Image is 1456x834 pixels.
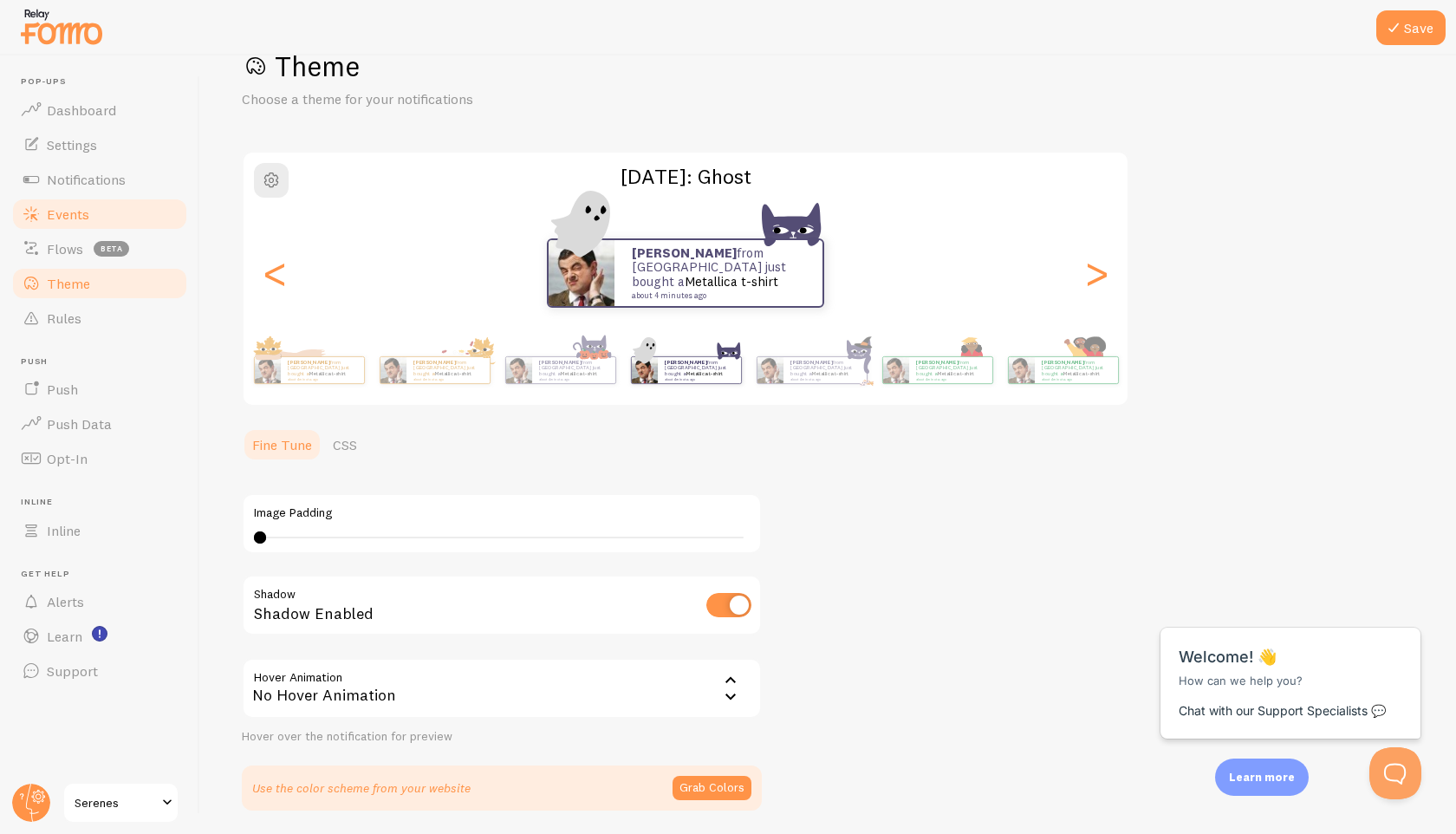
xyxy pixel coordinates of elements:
[47,171,126,188] span: Notifications
[242,575,762,638] div: Shadow Enabled
[10,407,189,441] a: Push Data
[47,136,97,153] span: Settings
[242,427,322,462] a: Fine Tune
[252,779,471,797] p: Use the color scheme from your website
[916,359,985,381] p: from [GEOGRAPHIC_DATA] just bought a
[322,427,367,462] a: CSS
[21,356,189,368] span: Push
[549,240,614,306] img: Fomo
[882,357,908,383] img: Fomo
[632,244,737,261] strong: [PERSON_NAME]
[242,89,658,109] p: Choose a theme for your notifications
[1086,211,1107,336] div: Next slide
[790,377,858,381] small: about 4 minutes ago
[47,628,82,645] span: Learn
[665,377,732,381] small: about 4 minutes ago
[288,377,355,381] small: about 4 minutes ago
[21,569,189,580] span: Get Help
[632,291,800,300] small: about 4 minutes ago
[790,359,860,381] p: from [GEOGRAPHIC_DATA] just bought a
[413,359,483,381] p: from [GEOGRAPHIC_DATA] just bought a
[10,584,189,619] a: Alerts
[288,359,329,366] strong: [PERSON_NAME]
[92,626,107,642] svg: <p>Watch New Feature Tutorials!</p>
[288,359,357,381] p: from [GEOGRAPHIC_DATA] just bought a
[434,370,471,377] a: Metallica t-shirt
[47,205,89,223] span: Events
[309,370,346,377] a: Metallica t-shirt
[47,450,88,467] span: Opt-In
[10,231,189,266] a: Flows beta
[75,792,157,813] span: Serenes
[47,415,112,433] span: Push Data
[10,197,189,231] a: Events
[413,377,481,381] small: about 4 minutes ago
[1042,359,1111,381] p: from [GEOGRAPHIC_DATA] just bought a
[539,359,608,381] p: from [GEOGRAPHIC_DATA] just bought a
[242,49,1414,84] h1: Theme
[18,4,105,49] img: fomo-relay-logo-orange.svg
[47,275,90,292] span: Theme
[47,240,83,257] span: Flows
[10,127,189,162] a: Settings
[632,246,805,300] p: from [GEOGRAPHIC_DATA] just bought a
[560,370,597,377] a: Metallica t-shirt
[685,273,778,290] a: Metallica t-shirt
[665,359,706,366] strong: [PERSON_NAME]
[21,76,189,88] span: Pop-ups
[937,370,974,377] a: Metallica t-shirt
[94,241,129,257] span: beta
[1042,377,1109,381] small: about 4 minutes ago
[10,162,189,197] a: Notifications
[665,359,734,381] p: from [GEOGRAPHIC_DATA] just bought a
[757,357,783,383] img: Fomo
[47,309,81,327] span: Rules
[1152,584,1431,747] iframe: Help Scout Beacon - Messages and Notifications
[10,654,189,688] a: Support
[244,163,1128,190] h2: [DATE]: Ghost
[10,301,189,336] a: Rules
[254,357,280,383] img: Fomo
[380,357,406,383] img: Fomo
[10,266,189,301] a: Theme
[413,359,455,366] strong: [PERSON_NAME]
[673,776,751,800] button: Grab Colors
[916,377,984,381] small: about 4 minutes ago
[47,381,78,398] span: Push
[264,211,285,336] div: Previous slide
[790,359,832,366] strong: [PERSON_NAME]
[811,370,848,377] a: Metallica t-shirt
[47,101,116,119] span: Dashboard
[10,513,189,548] a: Inline
[539,359,581,366] strong: [PERSON_NAME]
[47,662,98,680] span: Support
[505,357,531,383] img: Fomo
[1215,759,1309,796] div: Learn more
[539,377,607,381] small: about 4 minutes ago
[21,497,189,508] span: Inline
[631,357,657,383] img: Fomo
[1229,769,1295,785] p: Learn more
[1063,370,1100,377] a: Metallica t-shirt
[686,370,723,377] a: Metallica t-shirt
[242,658,762,719] div: No Hover Animation
[10,441,189,476] a: Opt-In
[62,782,179,824] a: Serenes
[1369,747,1421,799] iframe: Help Scout Beacon - Open
[254,505,750,521] label: Image Padding
[10,93,189,127] a: Dashboard
[47,593,84,610] span: Alerts
[10,372,189,407] a: Push
[47,522,81,539] span: Inline
[1008,357,1034,383] img: Fomo
[10,619,189,654] a: Learn
[242,729,762,745] div: Hover over the notification for preview
[916,359,958,366] strong: [PERSON_NAME]
[1042,359,1083,366] strong: [PERSON_NAME]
